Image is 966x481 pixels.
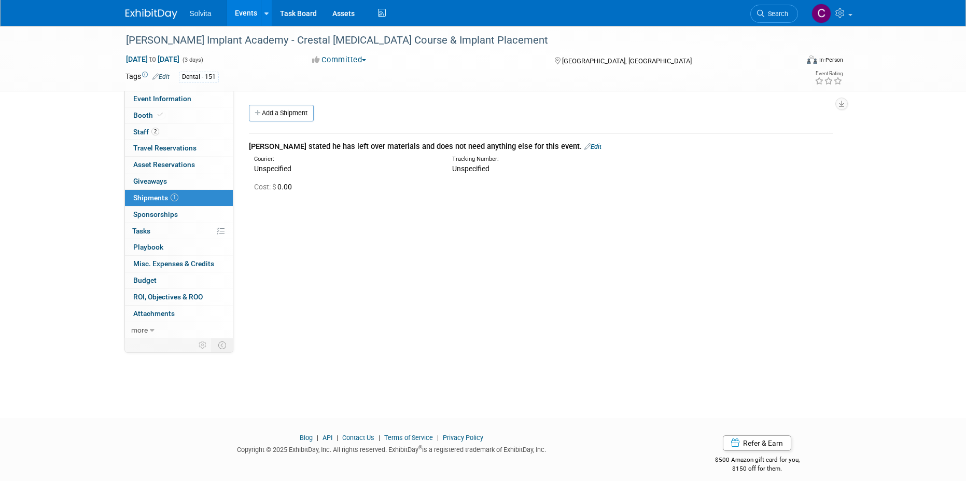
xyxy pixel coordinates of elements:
div: [PERSON_NAME] stated he has left over materials and does not need anything else for this event. [249,141,833,152]
div: In-Person [819,56,843,64]
span: Event Information [133,94,191,103]
td: Tags [125,71,170,83]
div: Copyright © 2025 ExhibitDay, Inc. All rights reserved. ExhibitDay is a registered trademark of Ex... [125,443,659,455]
span: Attachments [133,309,175,318]
div: Event Format [737,54,844,70]
a: Search [750,5,798,23]
span: Giveaways [133,177,167,185]
span: 1 [171,194,178,201]
span: Booth [133,111,165,119]
div: Tracking Number: [452,155,684,163]
span: [DATE] [DATE] [125,54,180,64]
a: Budget [125,272,233,288]
a: Refer & Earn [723,435,791,451]
a: Contact Us [342,434,374,442]
span: (3 days) [181,57,203,63]
td: Personalize Event Tab Strip [194,338,212,352]
span: Cost: $ [254,183,277,191]
i: Booth reservation complete [158,112,163,118]
span: Solvita [190,9,212,18]
button: Committed [309,54,370,65]
a: Edit [584,143,601,150]
a: Sponsorships [125,207,233,223]
a: Shipments1 [125,190,233,206]
span: Search [764,10,788,18]
span: Budget [133,276,157,284]
a: Playbook [125,239,233,255]
span: [GEOGRAPHIC_DATA], [GEOGRAPHIC_DATA] [562,57,692,65]
sup: ® [418,445,422,450]
a: Blog [300,434,313,442]
span: 0.00 [254,183,296,191]
span: Playbook [133,243,163,251]
a: ROI, Objectives & ROO [125,289,233,305]
div: $500 Amazon gift card for you, [674,449,841,473]
a: Tasks [125,223,233,239]
span: Tasks [132,227,150,235]
span: 2 [151,128,159,135]
a: API [323,434,332,442]
img: Format-Inperson.png [807,56,817,64]
span: Staff [133,128,159,136]
span: | [334,434,341,442]
td: Toggle Event Tabs [212,338,233,352]
span: Unspecified [452,164,489,173]
span: ROI, Objectives & ROO [133,293,203,301]
span: Shipments [133,194,178,202]
a: Staff2 [125,124,233,140]
img: Cindy Miller [811,4,831,23]
div: Unspecified [254,163,437,174]
span: to [148,55,158,63]
a: more [125,322,233,338]
a: Travel Reservations [125,140,233,156]
span: Misc. Expenses & Credits [133,259,214,268]
span: Sponsorships [133,210,178,218]
a: Privacy Policy [443,434,483,442]
span: | [376,434,383,442]
span: Asset Reservations [133,160,195,169]
a: Booth [125,107,233,123]
a: Event Information [125,91,233,107]
div: $150 off for them. [674,464,841,473]
span: | [314,434,321,442]
div: Dental - 151 [179,72,219,83]
div: Event Rating [815,71,843,76]
a: Terms of Service [384,434,433,442]
span: | [435,434,441,442]
img: ExhibitDay [125,9,177,19]
a: Edit [152,73,170,80]
div: [PERSON_NAME] Implant Academy - Crestal [MEDICAL_DATA] Course & Implant Placement [122,31,782,50]
a: Giveaways [125,173,233,189]
span: more [131,326,148,334]
div: Courier: [254,155,437,163]
a: Misc. Expenses & Credits [125,256,233,272]
a: Add a Shipment [249,105,314,121]
a: Attachments [125,306,233,322]
a: Asset Reservations [125,157,233,173]
span: Travel Reservations [133,144,197,152]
